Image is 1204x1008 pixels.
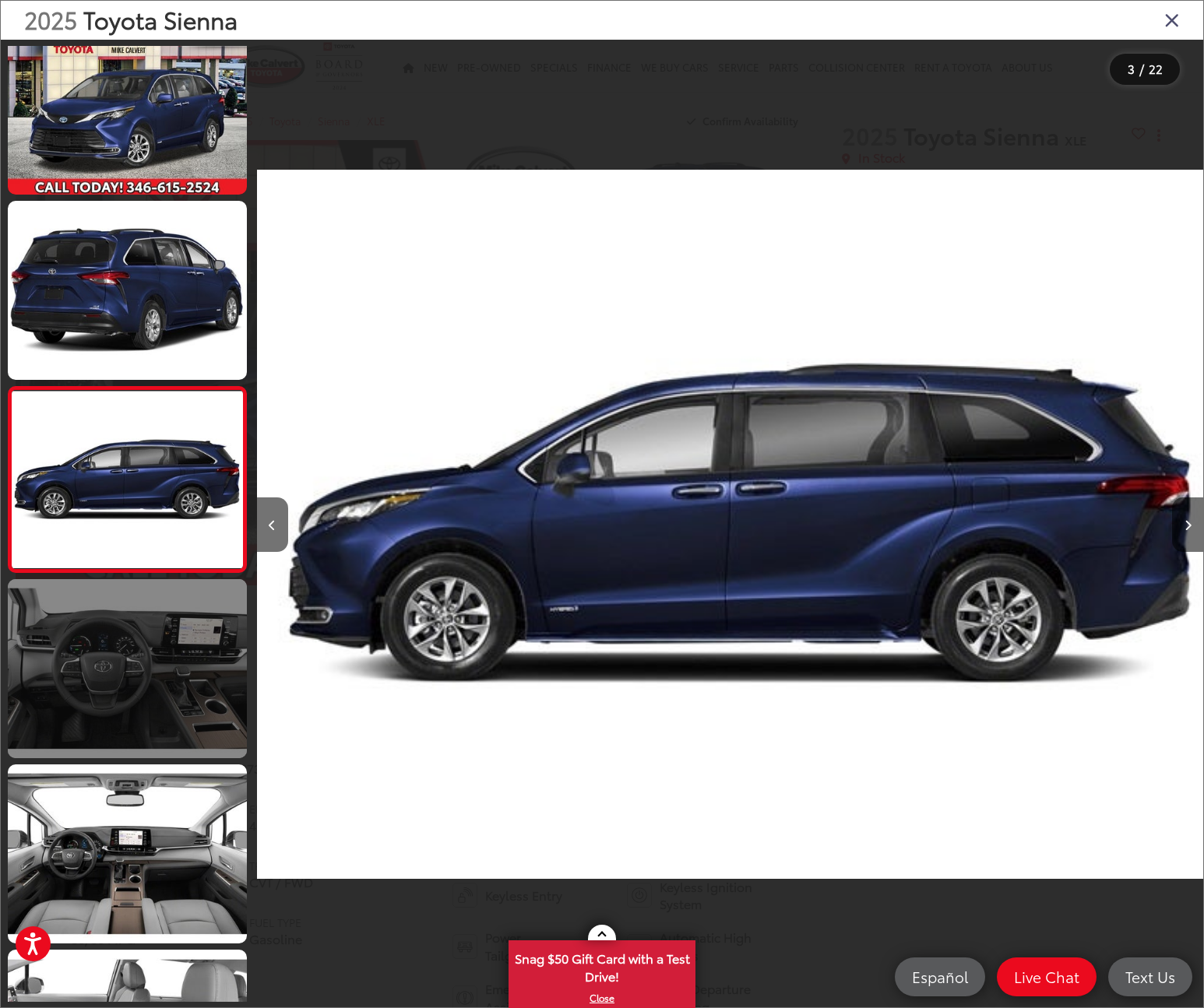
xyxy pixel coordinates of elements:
[1149,60,1163,77] span: 22
[1108,957,1192,996] a: Text Us
[1172,497,1203,552] button: Next image
[83,2,238,36] span: Toyota Sienna
[1128,60,1135,77] span: 3
[904,967,976,986] span: Español
[257,497,288,552] button: Previous image
[997,957,1097,996] a: Live Chat
[9,392,245,568] img: 2025 Toyota Sienna XLE
[5,14,249,197] img: 2025 Toyota Sienna XLE
[510,942,694,989] span: Snag $50 Gift Card with a Test Drive!
[5,763,249,946] img: 2025 Toyota Sienna XLE
[1164,9,1180,30] i: Close gallery
[24,2,77,36] span: 2025
[895,957,985,996] a: Español
[1006,967,1087,986] span: Live Chat
[1138,64,1146,75] span: /
[1118,967,1183,986] span: Text Us
[5,199,249,382] img: 2025 Toyota Sienna XLE
[924,723,1204,950] iframe: Chat window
